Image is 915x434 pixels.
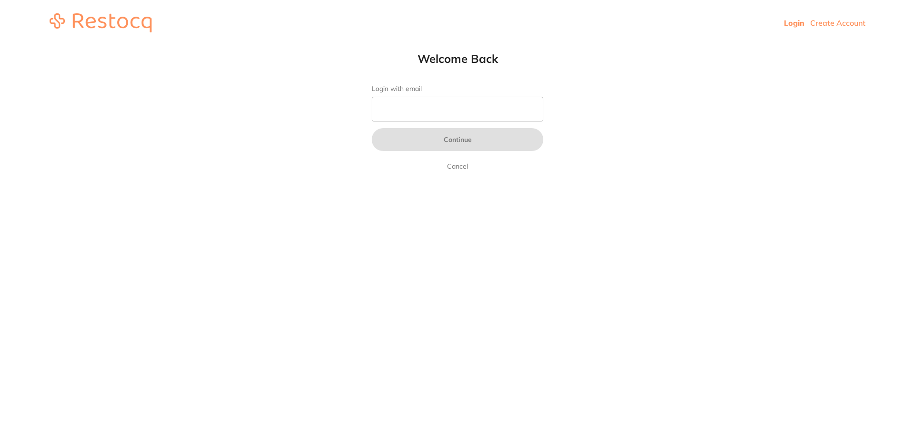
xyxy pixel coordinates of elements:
a: Create Account [810,18,865,28]
label: Login with email [372,85,543,93]
a: Cancel [445,161,470,172]
h1: Welcome Back [353,51,562,66]
img: restocq_logo.svg [50,13,152,32]
button: Continue [372,128,543,151]
a: Login [784,18,804,28]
